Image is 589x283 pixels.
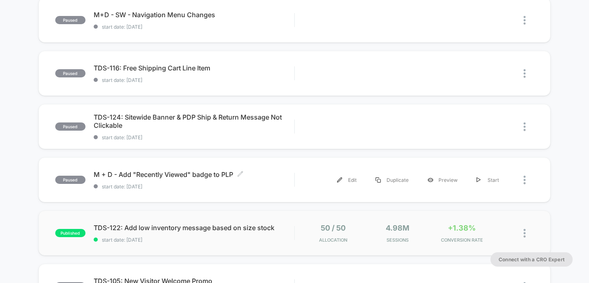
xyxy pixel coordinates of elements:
span: paused [55,122,85,131]
img: close [524,176,526,184]
span: published [55,229,85,237]
img: close [524,122,526,131]
img: menu [477,177,481,183]
img: menu [337,177,342,183]
img: close [524,16,526,25]
img: menu [375,177,381,183]
span: start date: [DATE] [94,24,294,30]
span: M + D - Add "Recently Viewed" badge to PLP [94,170,294,179]
img: close [524,69,526,78]
div: Duplicate [366,171,418,189]
span: paused [55,16,85,24]
span: start date: [DATE] [94,134,294,140]
div: Edit [328,171,366,189]
span: TDS-122: Add low inventory message based on size stock [94,224,294,232]
span: 50 / 50 [321,224,346,232]
span: Sessions [367,237,427,243]
span: +1.38% [448,224,476,232]
img: close [524,229,526,238]
span: TDS-124: Sitewide Banner & PDP Ship & Return Message Not Clickable [94,113,294,129]
span: start date: [DATE] [94,77,294,83]
span: paused [55,69,85,77]
span: paused [55,176,85,184]
div: Start [467,171,508,189]
span: CONVERSION RATE [432,237,492,243]
span: M+D - SW - Navigation Menu Changes [94,11,294,19]
span: TDS-116: Free Shipping Cart Line Item [94,64,294,72]
span: 4.98M [386,224,409,232]
button: Connect with a CRO Expert [490,252,573,267]
span: start date: [DATE] [94,183,294,190]
span: Allocation [319,237,347,243]
span: start date: [DATE] [94,237,294,243]
div: Preview [418,171,467,189]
